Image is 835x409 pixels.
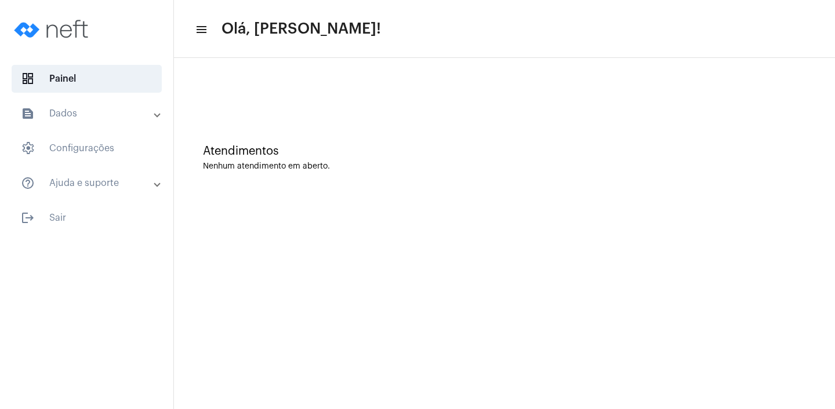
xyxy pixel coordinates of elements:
span: Configurações [12,134,162,162]
mat-panel-title: Ajuda e suporte [21,176,155,190]
mat-icon: sidenav icon [21,211,35,225]
span: sidenav icon [21,72,35,86]
mat-icon: sidenav icon [21,107,35,120]
span: Sair [12,204,162,232]
div: Nenhum atendimento em aberto. [203,162,806,171]
mat-icon: sidenav icon [21,176,35,190]
mat-panel-title: Dados [21,107,155,120]
div: Atendimentos [203,145,806,158]
mat-icon: sidenav icon [195,23,206,36]
span: sidenav icon [21,141,35,155]
mat-expansion-panel-header: sidenav iconDados [7,100,173,127]
span: Olá, [PERSON_NAME]! [222,20,381,38]
mat-expansion-panel-header: sidenav iconAjuda e suporte [7,169,173,197]
img: logo-neft-novo-2.png [9,6,96,52]
span: Painel [12,65,162,93]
